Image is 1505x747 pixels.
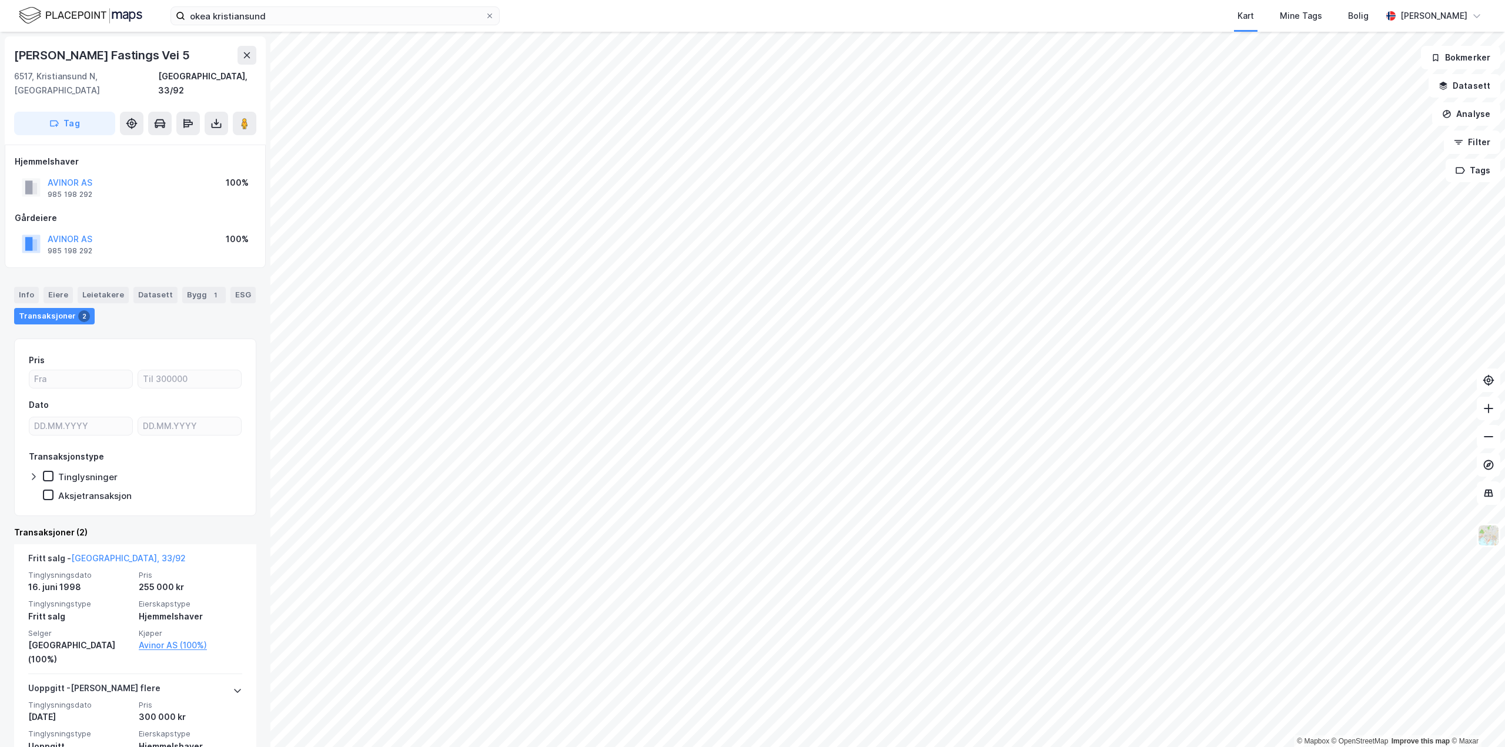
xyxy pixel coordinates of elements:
div: Tinglysninger [58,471,118,483]
div: Hjemmelshaver [139,609,242,624]
div: Transaksjonstype [29,450,104,464]
span: Pris [139,570,242,580]
div: [DATE] [28,710,132,724]
div: Kontrollprogram for chat [1446,691,1505,747]
div: Dato [29,398,49,412]
span: Eierskapstype [139,729,242,739]
input: Til 300000 [138,370,241,388]
img: logo.f888ab2527a4732fd821a326f86c7f29.svg [19,5,142,26]
div: 300 000 kr [139,710,242,724]
input: DD.MM.YYYY [29,417,132,435]
div: Transaksjoner (2) [14,525,256,540]
div: Aksjetransaksjon [58,490,132,501]
div: ESG [230,287,256,303]
div: [GEOGRAPHIC_DATA] (100%) [28,638,132,666]
div: [PERSON_NAME] [1400,9,1467,23]
div: [PERSON_NAME] Fastings Vei 5 [14,46,192,65]
span: Tinglysningsdato [28,570,132,580]
div: 6517, Kristiansund N, [GEOGRAPHIC_DATA] [14,69,158,98]
div: Fritt salg [28,609,132,624]
div: Bygg [182,287,226,303]
button: Tag [14,112,115,135]
div: Fritt salg - [28,551,186,570]
span: Selger [28,628,132,638]
div: 2 [78,310,90,322]
div: 100% [226,176,249,190]
a: Avinor AS (100%) [139,638,242,652]
input: Søk på adresse, matrikkel, gårdeiere, leietakere eller personer [185,7,485,25]
div: Kart [1238,9,1254,23]
div: Mine Tags [1280,9,1322,23]
div: 255 000 kr [139,580,242,594]
button: Datasett [1429,74,1500,98]
span: Tinglysningstype [28,729,132,739]
button: Bokmerker [1421,46,1500,69]
img: Z [1477,524,1500,547]
iframe: Chat Widget [1446,691,1505,747]
input: Fra [29,370,132,388]
button: Analyse [1432,102,1500,126]
div: Gårdeiere [15,211,256,225]
div: Leietakere [78,287,129,303]
div: Pris [29,353,45,367]
div: Bolig [1348,9,1369,23]
div: Transaksjoner [14,308,95,324]
div: 16. juni 1998 [28,580,132,594]
div: 985 198 292 [48,190,92,199]
span: Eierskapstype [139,599,242,609]
div: 1 [209,289,221,301]
a: [GEOGRAPHIC_DATA], 33/92 [71,553,186,563]
div: Eiere [44,287,73,303]
div: Info [14,287,39,303]
div: [GEOGRAPHIC_DATA], 33/92 [158,69,256,98]
a: OpenStreetMap [1332,737,1389,745]
button: Filter [1444,130,1500,154]
span: Pris [139,700,242,710]
div: Datasett [133,287,178,303]
input: DD.MM.YYYY [138,417,241,435]
div: 100% [226,232,249,246]
div: Hjemmelshaver [15,155,256,169]
span: Tinglysningstype [28,599,132,609]
a: Improve this map [1392,737,1450,745]
div: 985 198 292 [48,246,92,256]
span: Tinglysningsdato [28,700,132,710]
a: Mapbox [1297,737,1329,745]
button: Tags [1446,159,1500,182]
span: Kjøper [139,628,242,638]
div: Uoppgitt - [PERSON_NAME] flere [28,681,160,700]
